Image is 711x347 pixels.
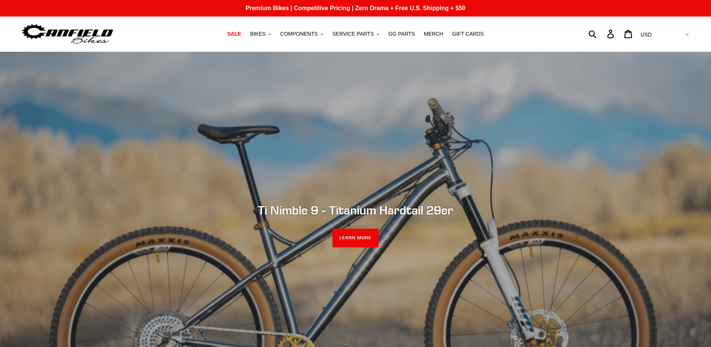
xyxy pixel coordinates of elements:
[452,31,484,37] span: GIFT CARDS
[332,31,374,37] span: SERVICE PARTS
[448,29,488,39] a: GIFT CARDS
[246,29,275,39] button: BIKES
[227,31,241,37] span: SALE
[329,29,383,39] button: SERVICE PARTS
[250,31,265,37] span: BIKES
[280,31,318,37] span: COMPONENTS
[388,31,415,37] span: GG PARTS
[151,203,560,217] h2: Ti Nimble 9 - Titanium Hardtail 29er
[385,29,419,39] a: GG PARTS
[593,26,612,42] input: Search
[332,229,379,247] a: LEARN MORE
[277,29,327,39] button: COMPONENTS
[420,29,447,39] a: MERCH
[21,22,114,46] img: Canfield Bikes
[223,29,245,39] a: SALE
[424,31,443,37] span: MERCH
